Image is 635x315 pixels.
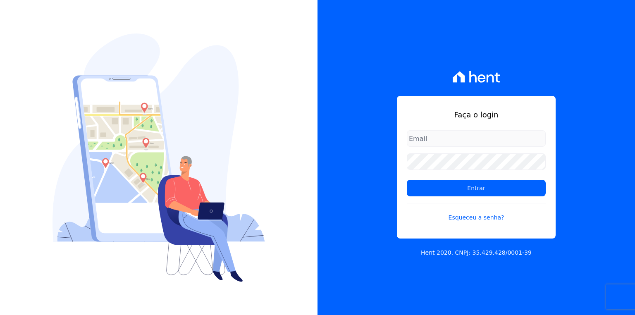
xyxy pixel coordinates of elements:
[407,180,546,196] input: Entrar
[407,203,546,222] a: Esqueceu a senha?
[407,130,546,147] input: Email
[407,109,546,120] h1: Faça o login
[421,248,532,257] p: Hent 2020. CNPJ: 35.429.428/0001-39
[53,33,265,282] img: Login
